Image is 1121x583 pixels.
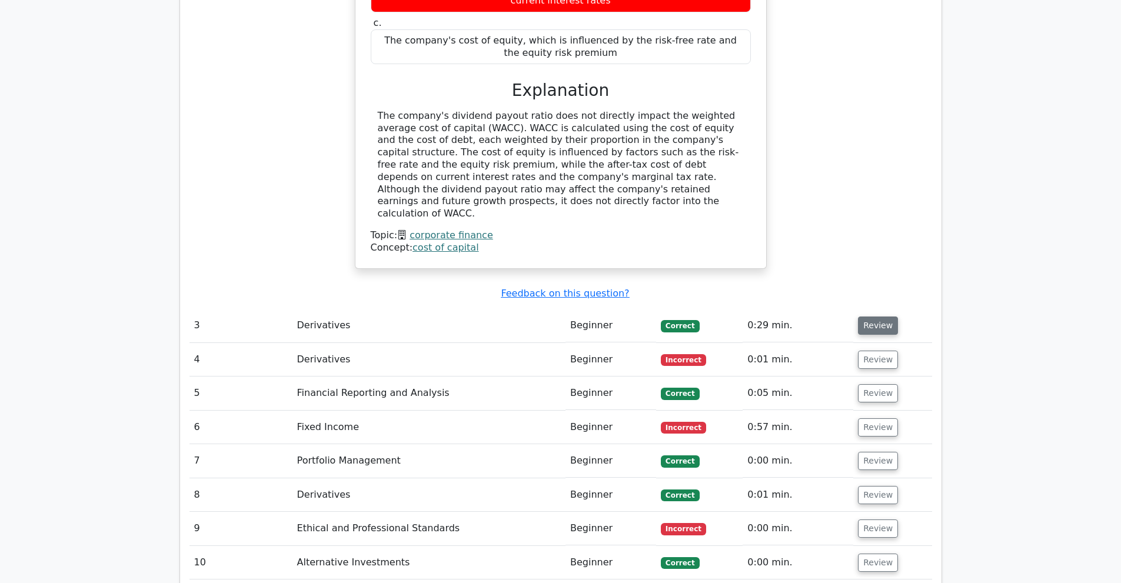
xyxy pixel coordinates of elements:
td: 7 [189,444,292,478]
button: Review [858,554,898,572]
td: Beginner [566,377,656,410]
button: Review [858,418,898,437]
td: 5 [189,377,292,410]
td: Financial Reporting and Analysis [292,377,566,410]
span: Correct [661,489,699,501]
h3: Explanation [378,81,744,101]
td: Beginner [566,512,656,545]
td: Alternative Investments [292,546,566,579]
a: Feedback on this question? [501,288,629,299]
button: Review [858,317,898,335]
td: Portfolio Management [292,444,566,478]
span: Correct [661,320,699,332]
span: Incorrect [661,523,706,535]
button: Review [858,351,898,369]
div: Topic: [371,229,751,242]
td: Derivatives [292,343,566,377]
td: 9 [189,512,292,545]
div: The company's dividend payout ratio does not directly impact the weighted average cost of capital... [378,110,744,220]
a: corporate finance [410,229,493,241]
td: 4 [189,343,292,377]
td: 0:00 min. [743,512,853,545]
td: Beginner [566,546,656,579]
button: Review [858,486,898,504]
td: Derivatives [292,309,566,342]
a: cost of capital [413,242,479,253]
td: 0:29 min. [743,309,853,342]
td: Beginner [566,309,656,342]
span: c. [374,17,382,28]
td: Beginner [566,444,656,478]
div: Concept: [371,242,751,254]
td: Fixed Income [292,411,566,444]
span: Correct [661,557,699,569]
span: Incorrect [661,354,706,366]
td: Derivatives [292,478,566,512]
span: Incorrect [661,422,706,434]
span: Correct [661,388,699,399]
td: 3 [189,309,292,342]
button: Review [858,452,898,470]
td: 0:00 min. [743,444,853,478]
button: Review [858,384,898,402]
td: 0:57 min. [743,411,853,444]
td: 0:01 min. [743,478,853,512]
td: 8 [189,478,292,512]
td: Beginner [566,478,656,512]
td: 0:00 min. [743,546,853,579]
td: 6 [189,411,292,444]
td: 10 [189,546,292,579]
td: 0:05 min. [743,377,853,410]
td: Beginner [566,343,656,377]
td: Beginner [566,411,656,444]
td: Ethical and Professional Standards [292,512,566,545]
button: Review [858,519,898,538]
div: The company's cost of equity, which is influenced by the risk-free rate and the equity risk premium [371,29,751,65]
span: Correct [661,455,699,467]
td: 0:01 min. [743,343,853,377]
